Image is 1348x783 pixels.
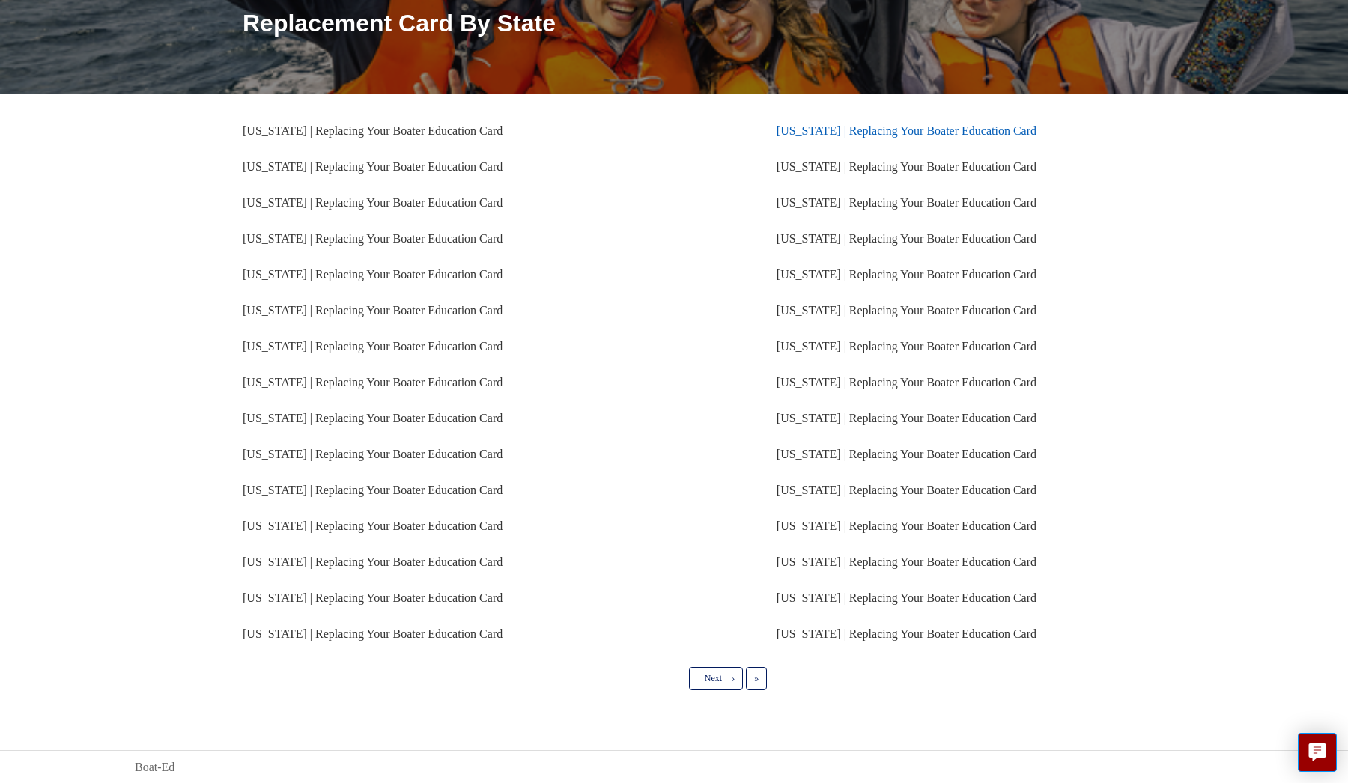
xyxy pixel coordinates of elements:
[243,520,503,532] a: [US_STATE] | Replacing Your Boater Education Card
[243,412,503,424] a: [US_STATE] | Replacing Your Boater Education Card
[135,758,174,776] a: Boat-Ed
[754,673,759,683] span: »
[689,667,743,689] a: Next
[1298,733,1337,772] button: Live chat
[243,376,503,389] a: [US_STATE] | Replacing Your Boater Education Card
[777,627,1036,640] a: [US_STATE] | Replacing Your Boater Education Card
[243,627,503,640] a: [US_STATE] | Replacing Your Boater Education Card
[705,673,722,683] span: Next
[777,412,1036,424] a: [US_STATE] | Replacing Your Boater Education Card
[732,673,735,683] span: ›
[243,484,503,496] a: [US_STATE] | Replacing Your Boater Education Card
[777,304,1036,317] a: [US_STATE] | Replacing Your Boater Education Card
[243,160,503,173] a: [US_STATE] | Replacing Your Boater Education Card
[243,232,503,245] a: [US_STATE] | Replacing Your Boater Education Card
[777,340,1036,353] a: [US_STATE] | Replacing Your Boater Education Card
[777,268,1036,281] a: [US_STATE] | Replacing Your Boater Education Card
[777,376,1036,389] a: [US_STATE] | Replacing Your Boater Education Card
[777,555,1036,568] a: [US_STATE] | Replacing Your Boater Education Card
[243,340,503,353] a: [US_STATE] | Replacing Your Boater Education Card
[243,448,503,460] a: [US_STATE] | Replacing Your Boater Education Card
[243,5,1213,41] h1: Replacement Card By State
[777,484,1036,496] a: [US_STATE] | Replacing Your Boater Education Card
[243,268,503,281] a: [US_STATE] | Replacing Your Boater Education Card
[777,448,1036,460] a: [US_STATE] | Replacing Your Boater Education Card
[243,591,503,604] a: [US_STATE] | Replacing Your Boater Education Card
[777,196,1036,209] a: [US_STATE] | Replacing Your Boater Education Card
[243,124,503,137] a: [US_STATE] | Replacing Your Boater Education Card
[243,555,503,568] a: [US_STATE] | Replacing Your Boater Education Card
[777,520,1036,532] a: [US_STATE] | Replacing Your Boater Education Card
[243,304,503,317] a: [US_STATE] | Replacing Your Boater Education Card
[243,196,503,209] a: [US_STATE] | Replacing Your Boater Education Card
[777,591,1036,604] a: [US_STATE] | Replacing Your Boater Education Card
[777,160,1036,173] a: [US_STATE] | Replacing Your Boater Education Card
[777,232,1036,245] a: [US_STATE] | Replacing Your Boater Education Card
[777,124,1036,137] a: [US_STATE] | Replacing Your Boater Education Card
